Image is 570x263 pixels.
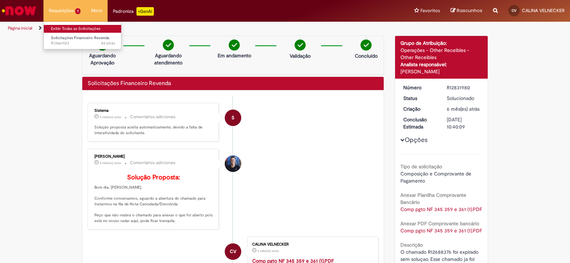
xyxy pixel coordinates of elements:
[295,40,306,51] img: check-circle-green.png
[94,174,213,224] p: Bom dia, [PERSON_NAME], Conforme conversamos, aguardo a abertura do chamado para tratarmos na fil...
[258,249,279,253] time: 19/03/2025 16:39:47
[398,116,442,130] dt: Conclusão Estimada
[51,35,109,41] span: Solicitações Financeiro Revenda
[94,109,213,113] div: Sistema
[130,160,176,166] small: Comentários adicionais
[75,8,81,14] span: 1
[400,68,483,75] div: [PERSON_NAME]
[398,105,442,112] dt: Criação
[232,109,234,126] span: S
[420,7,440,14] span: Favoritos
[1,4,37,18] img: ServiceNow
[100,115,121,119] span: 5 mês(es) atrás
[51,41,115,46] span: R13461923
[163,40,174,51] img: check-circle-green.png
[94,125,213,136] p: Solução proposta aceita automaticamente, devido a falta de interatividade do solicitante.
[400,163,442,170] b: Tipo de solicitação
[230,243,236,260] span: CV
[398,95,442,102] dt: Status
[94,154,213,159] div: [PERSON_NAME]
[398,84,442,91] dt: Número
[130,114,176,120] small: Comentários adicionais
[218,52,251,59] p: Em andamento
[101,41,115,46] time: 29/08/2025 10:37:55
[400,170,473,184] span: Composição e Comprovante de Pagamento
[400,47,483,61] div: Operações - Other Receibles - Other Receibles
[100,161,121,165] time: 25/03/2025 07:54:22
[447,106,480,112] time: 19/03/2025 16:40:07
[151,52,186,66] p: Aguardando atendimento
[100,115,121,119] time: 01/04/2025 15:00:01
[127,173,180,182] b: Solução Proposta:
[290,52,311,59] p: Validação
[400,61,483,68] div: Analista responsável:
[225,156,241,172] div: Wesley Wesley
[229,40,240,51] img: check-circle-green.png
[400,192,466,205] b: Anexar Planilha Comprovante Bancário
[522,7,565,14] span: CALINA VELNECKER
[355,52,378,59] p: Concluído
[447,95,480,102] div: Solucionado
[451,7,482,14] a: Rascunhos
[44,34,122,47] a: Aberto R13461923 : Solicitações Financeiro Revenda
[43,21,121,49] ul: Requisições
[252,242,371,247] div: CALINA VELNECKER
[225,243,241,260] div: CALINA VELNECKER
[457,7,482,14] span: Rascunhos
[100,161,121,165] span: 5 mês(es) atrás
[113,7,154,16] div: Padroniza
[400,206,482,212] a: Download de Comp pgto NF 345 359 e 361 (1).PDF
[400,227,482,234] a: Download de Comp pgto NF 345 359 e 361 (1).PDF
[49,7,74,14] span: Requisições
[88,80,171,87] h2: Solicitações Financeiro Revenda Histórico de tíquete
[101,41,115,46] span: 3d atrás
[44,25,122,33] a: Exibir Todas as Solicitações
[447,116,480,130] div: [DATE] 10:40:09
[447,105,480,112] div: 19/03/2025 17:40:07
[400,40,483,47] div: Grupo de Atribuição:
[85,52,120,66] p: Aguardando Aprovação
[361,40,372,51] img: check-circle-green.png
[512,8,517,13] span: CV
[91,7,102,14] span: More
[258,249,279,253] span: 6 mês(es) atrás
[447,106,480,112] span: 6 mês(es) atrás
[400,220,479,227] b: Anexar PDF Comprovante bancário
[136,7,154,16] p: +GenAi
[5,22,375,35] ul: Trilhas de página
[400,242,423,248] b: Descrição
[8,25,32,31] a: Página inicial
[225,110,241,126] div: System
[447,84,480,91] div: R12831980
